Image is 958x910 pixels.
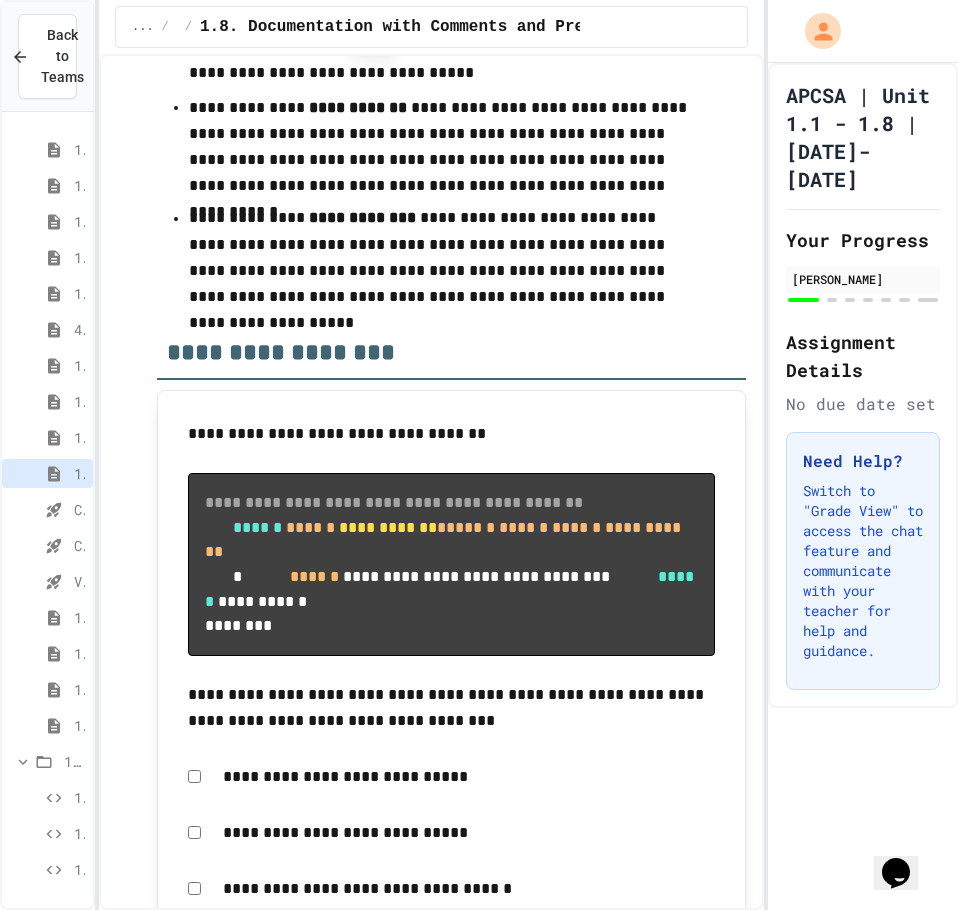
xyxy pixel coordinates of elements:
[74,823,85,844] span: 1.L2 | Java Basics - Paragraphs Lab
[74,643,85,664] span: 1.17. Mixed Up Code Practice 1.1-1.6
[74,139,85,160] span: 1.1. Introduction to Algorithms, Programming, and Compilers
[74,211,85,232] span: 1.3. Expressions and Output [New]
[74,715,85,736] span: 1.19. Multiple Choice Exercises for Unit 1a (1.1-1.6)
[74,427,85,448] span: 1.7. APIs and Libraries
[74,247,85,268] span: 1.4. Assignment and Input
[74,787,85,808] span: 1.L1 | Java Basics - Fish Lab
[74,607,85,628] span: 1.16. Unit Summary 1a (1.1-1.6)
[64,751,85,772] span: 1.0 | Graded Labs
[74,283,85,304] span: 1.4. [PERSON_NAME] and User Input
[41,25,84,88] span: Back to Teams
[74,355,85,376] span: 1.5. Casting and Ranges of Values
[74,391,85,412] span: 1.6. Compound Assignment Operators
[803,481,923,661] p: Switch to "Grade View" to access the chat feature and communicate with your teacher for help and ...
[74,535,85,556] span: Casting and Ranges of variables - Quiz
[74,499,85,520] span: Compound assignment operators - Quiz
[74,571,85,592] span: Variables and Data Types - Quiz
[786,226,940,254] h2: Your Progress
[786,328,940,384] h2: Assignment Details
[803,449,923,473] h3: Need Help?
[185,19,192,35] span: /
[132,19,154,35] span: ...
[74,859,85,880] span: 1.L3 | Java Basics - Printing Code Lab
[74,175,85,196] span: 1.2. Variables and Data Types
[200,15,680,39] span: 1.8. Documentation with Comments and Preconditions
[874,830,938,890] iframe: chat widget
[792,270,934,288] div: [PERSON_NAME]
[784,8,846,54] div: My Account
[74,679,85,700] span: 1.18. Coding Practice 1a (1.1-1.6)
[786,81,940,193] h1: APCSA | Unit 1.1 - 1.8 | [DATE]-[DATE]
[74,319,85,340] span: 4.6. Using Text Files
[18,14,77,99] button: Back to Teams
[786,392,940,416] div: No due date set
[162,19,169,35] span: /
[74,463,85,484] span: 1.8. Documentation with Comments and Preconditions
